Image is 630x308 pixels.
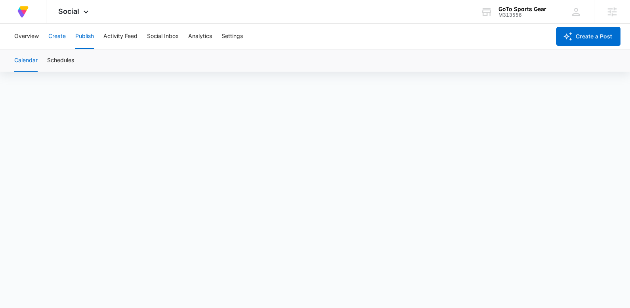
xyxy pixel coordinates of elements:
img: Volusion [16,5,30,19]
button: Calendar [14,49,38,72]
button: Activity Feed [103,24,137,49]
button: Overview [14,24,39,49]
div: account name [498,6,546,12]
button: Settings [221,24,243,49]
button: Publish [75,24,94,49]
button: Create [48,24,66,49]
span: Social [58,7,79,15]
button: Create a Post [556,27,620,46]
div: account id [498,12,546,18]
button: Schedules [47,49,74,72]
button: Analytics [188,24,212,49]
button: Social Inbox [147,24,179,49]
